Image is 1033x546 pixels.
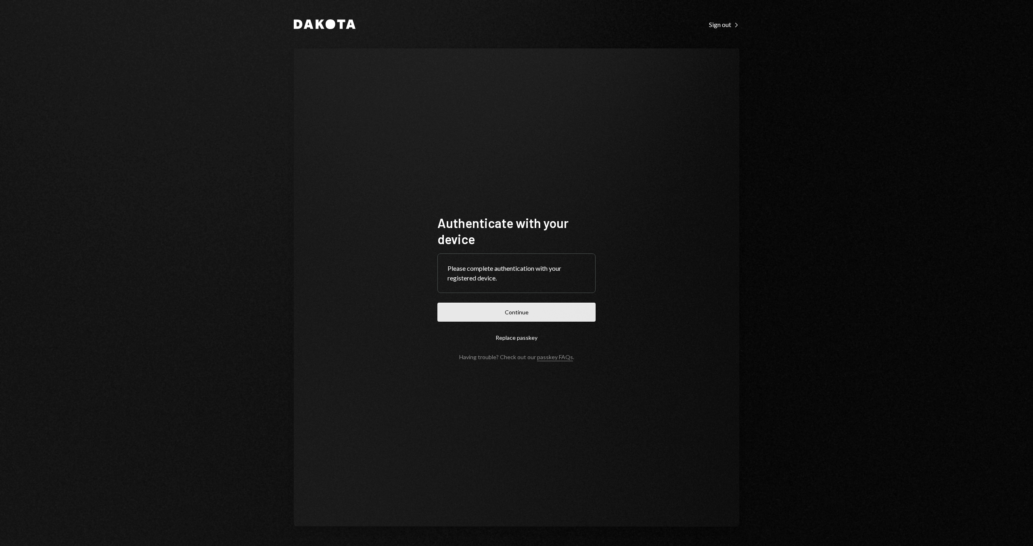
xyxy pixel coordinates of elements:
div: Please complete authentication with your registered device. [447,264,586,283]
div: Sign out [709,21,739,29]
button: Replace passkey [437,328,596,347]
button: Continue [437,303,596,322]
a: passkey FAQs [537,354,573,361]
h1: Authenticate with your device [437,215,596,247]
a: Sign out [709,20,739,29]
div: Having trouble? Check out our . [459,354,574,360]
